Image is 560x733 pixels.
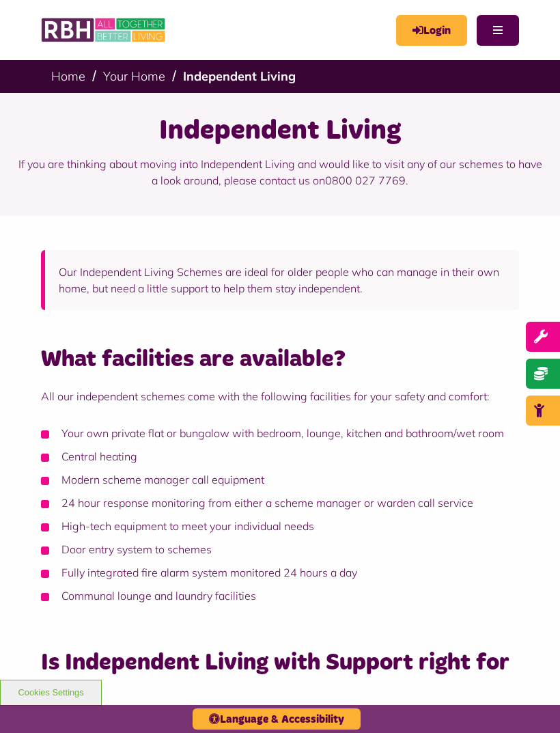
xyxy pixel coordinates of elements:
img: RBH [41,14,167,46]
a: 0800 027 7769 [325,174,406,187]
h1: Independent Living [17,113,543,149]
a: Your Home [103,68,165,84]
a: Independent Living [183,68,296,84]
iframe: Netcall Web Assistant for live chat [499,672,560,733]
li: High-tech equipment to meet your individual needs [41,518,519,534]
p: If you are thinking about moving into Independent Living and would like to visit any of our schem... [17,149,543,195]
li: Central heating [41,448,519,465]
p: Our Independent Living Schemes are ideal for older people who can manage in their own home, but n... [59,264,505,296]
button: Language & Accessibility [193,708,361,730]
li: Fully integrated fire alarm system monitored 24 hours a day [41,564,519,581]
h2: Is Independent Living with Support right for you? [41,648,519,708]
li: 24 hour response monitoring from either a scheme manager or warden call service [41,495,519,511]
li: Door entry system to schemes [41,541,519,557]
a: Home [51,68,85,84]
li: Your own private flat or bungalow with bedroom, lounge, kitchen and bathroom/wet room [41,425,519,441]
button: Navigation [477,15,519,46]
li: Communal lounge and laundry facilities [41,587,519,604]
p: All our independent schemes come with the following facilities for your safety and comfort: [41,388,519,404]
h2: What facilities are available? [41,344,519,374]
a: MyRBH [396,15,467,46]
li: Modern scheme manager call equipment [41,471,519,488]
